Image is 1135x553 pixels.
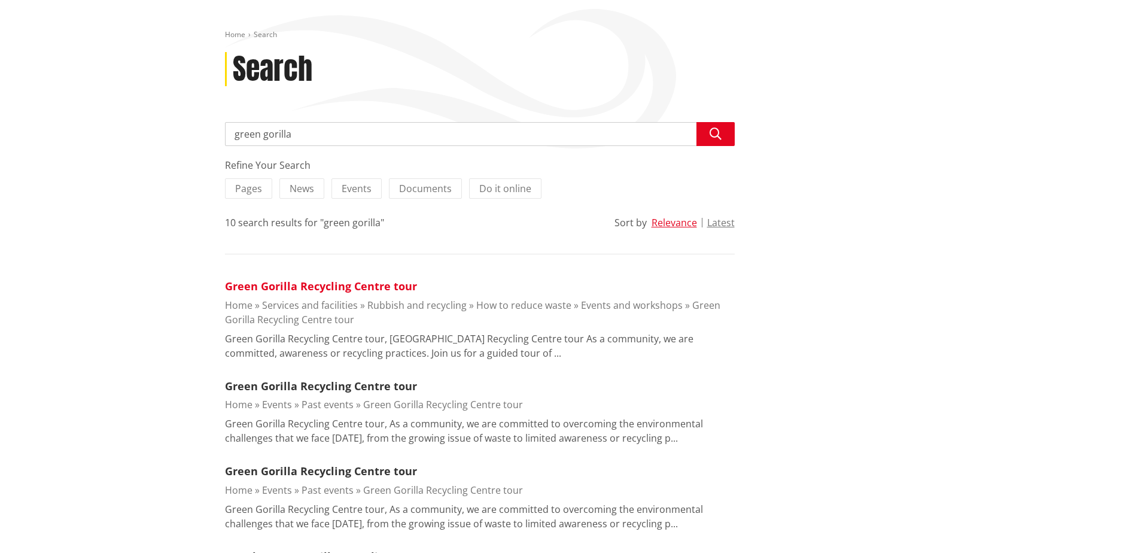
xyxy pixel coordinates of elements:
[1080,503,1123,546] iframe: Messenger Launcher
[225,30,911,40] nav: breadcrumb
[225,484,252,497] a: Home
[399,182,452,195] span: Documents
[581,299,683,312] a: Events and workshops
[367,299,467,312] a: Rubbish and recycling
[254,29,277,39] span: Search
[614,215,647,230] div: Sort by
[302,398,354,411] a: Past events
[652,217,697,228] button: Relevance
[235,182,262,195] span: Pages
[479,182,531,195] span: Do it online
[476,299,571,312] a: How to reduce waste
[225,398,252,411] a: Home
[225,464,417,478] a: Green Gorilla Recycling Centre tour
[342,182,372,195] span: Events
[262,484,292,497] a: Events
[225,332,735,360] p: Green Gorilla Recycling Centre tour, [GEOGRAPHIC_DATA] Recycling Centre tour As a community, we a...
[225,215,384,230] div: 10 search results for "green gorilla"
[225,158,735,172] div: Refine Your Search
[225,122,735,146] input: Search input
[262,398,292,411] a: Events
[262,299,358,312] a: Services and facilities
[302,484,354,497] a: Past events
[225,502,735,531] p: Green Gorilla Recycling Centre tour, As a community, we are committed to overcoming the environme...
[225,299,720,326] a: Green Gorilla Recycling Centre tour
[290,182,314,195] span: News
[225,299,252,312] a: Home
[363,398,523,411] a: Green Gorilla Recycling Centre tour
[363,484,523,497] a: Green Gorilla Recycling Centre tour
[225,417,735,445] p: Green Gorilla Recycling Centre tour, As a community, we are committed to overcoming the environme...
[233,52,312,87] h1: Search
[225,279,417,293] a: Green Gorilla Recycling Centre tour
[225,379,417,393] a: Green Gorilla Recycling Centre tour
[707,217,735,228] button: Latest
[225,29,245,39] a: Home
